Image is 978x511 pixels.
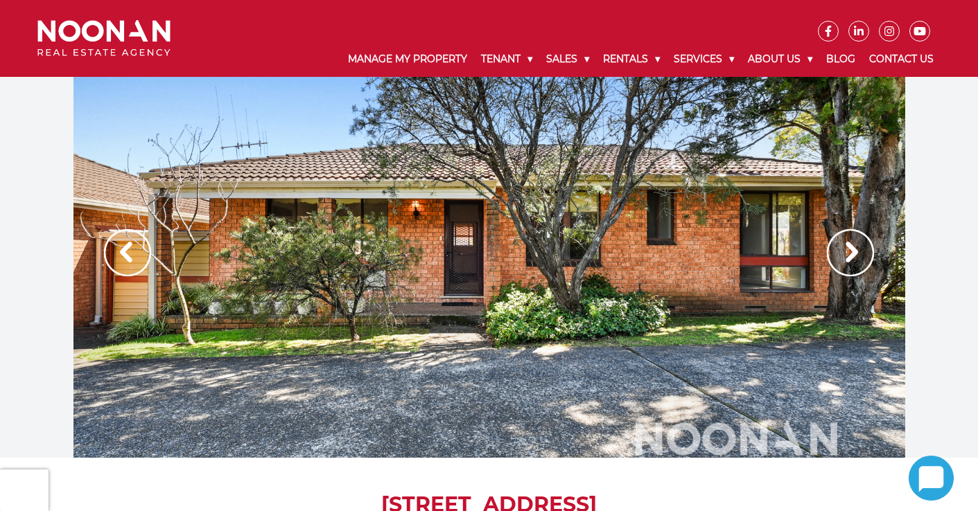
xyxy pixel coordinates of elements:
img: Arrow slider [104,229,151,276]
a: Rentals [596,42,667,77]
a: Tenant [474,42,539,77]
a: About Us [741,42,819,77]
a: Blog [819,42,862,77]
img: Noonan Real Estate Agency [37,20,171,57]
a: Contact Us [862,42,941,77]
a: Manage My Property [341,42,474,77]
a: Sales [539,42,596,77]
a: Services [667,42,741,77]
img: Arrow slider [827,229,874,276]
